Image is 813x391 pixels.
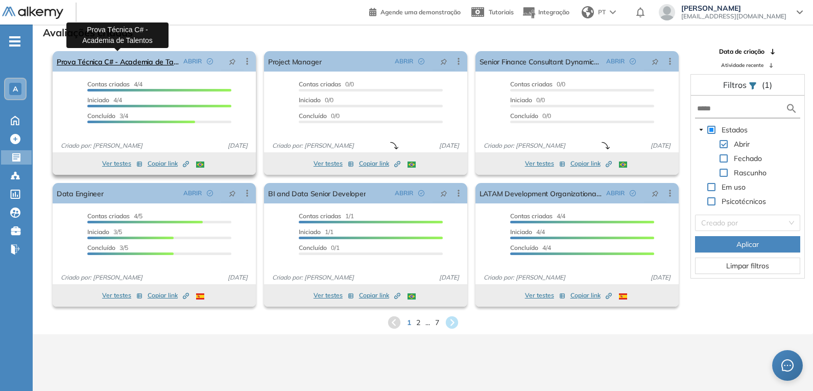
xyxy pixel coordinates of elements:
span: pushpin [652,57,659,65]
span: 0/0 [299,112,340,120]
span: Contas criadas [510,80,553,88]
button: pushpin [433,53,455,70]
button: Limpar filtros [695,258,800,274]
span: 3/4 [87,112,128,120]
button: Copiar link [570,289,612,302]
span: 7 [435,317,439,328]
span: 4/4 [87,96,122,104]
span: [DATE] [647,273,675,282]
button: pushpin [221,53,244,70]
span: ABRIR [183,189,202,198]
span: ABRIR [395,57,413,66]
button: Integração [522,2,569,24]
span: 0/0 [299,80,354,88]
span: Contas criadas [87,80,130,88]
button: Copiar link [359,157,400,170]
button: Ver testes [314,157,354,170]
span: 4/4 [510,228,545,236]
span: Copiar link [148,159,189,168]
span: [DATE] [647,141,675,150]
span: Concluído [510,244,538,251]
a: Data Engineer [57,183,104,203]
span: ABRIR [606,57,625,66]
button: Copiar link [570,157,612,170]
span: Psicotécnicos [722,197,766,206]
img: BRA [196,162,204,168]
span: 0/1 [299,244,340,251]
span: 2 [416,317,420,328]
span: 0/0 [510,96,545,104]
span: 0/0 [510,112,551,120]
span: Integração [538,8,569,16]
span: Em uso [722,182,746,192]
span: Copiar link [570,291,612,300]
a: Project Manager [268,51,322,72]
span: Concluído [299,244,327,251]
span: 4/5 [87,212,142,220]
span: Abrir [732,138,752,150]
a: LATAM Development Organizational Manager [480,183,602,203]
img: BRA [619,162,627,168]
span: 4/4 [510,244,551,251]
span: 1/1 [299,212,354,220]
span: Fechado [732,152,764,165]
span: ABRIR [606,189,625,198]
span: 3/5 [87,244,128,251]
a: Agende uma demonstração [369,5,461,17]
a: BI and Data Senior Developer [268,183,366,203]
span: Iniciado [87,96,109,104]
img: arrow [610,10,616,14]
span: Criado por: [PERSON_NAME] [268,141,358,150]
img: Logotipo [2,7,63,19]
span: Concluído [87,244,115,251]
span: Atividade recente [721,61,763,69]
span: Contas criadas [299,212,341,220]
span: 1 [407,317,411,328]
img: ESP [196,293,204,300]
span: (1) [762,79,772,91]
span: Copiar link [148,291,189,300]
button: Aplicar [695,236,800,252]
span: 0/0 [299,96,333,104]
span: Agende uma demonstração [380,8,461,16]
span: Criado por: [PERSON_NAME] [57,273,147,282]
span: Concluído [299,112,327,120]
img: BRA [408,162,416,168]
img: world [582,6,594,18]
button: Ver testes [102,157,142,170]
img: ESP [619,293,627,300]
span: [DATE] [435,273,463,282]
a: Prova Técnica C# - Academia de Talentos [57,51,179,72]
span: Criado por: [PERSON_NAME] [268,273,358,282]
span: message [781,359,794,372]
img: search icon [785,102,798,115]
span: Criado por: [PERSON_NAME] [480,273,569,282]
span: Estados [720,124,750,136]
span: Rascunho [732,167,769,179]
span: pushpin [229,189,236,197]
span: pushpin [440,189,447,197]
span: 3/5 [87,228,122,236]
span: ABRIR [183,57,202,66]
span: [DATE] [435,141,463,150]
span: Iniciado [299,96,321,104]
span: PT [598,8,606,17]
span: ... [425,317,430,328]
i: - [9,40,20,42]
span: check-circle [207,58,213,64]
img: BRA [408,293,416,300]
span: Copiar link [359,291,400,300]
span: Contas criadas [510,212,553,220]
span: Concluído [87,112,115,120]
span: 4/4 [510,212,565,220]
span: Tutoriais [489,8,514,16]
span: Copiar link [359,159,400,168]
span: Criado por: [PERSON_NAME] [57,141,147,150]
span: Copiar link [570,159,612,168]
span: Em uso [720,181,748,193]
button: Copiar link [359,289,400,302]
button: pushpin [433,185,455,201]
span: Iniciado [510,228,532,236]
span: check-circle [418,58,424,64]
button: Copiar link [148,157,189,170]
